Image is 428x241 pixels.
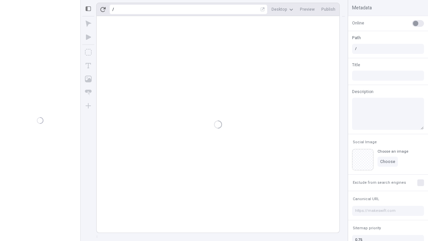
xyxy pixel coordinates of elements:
button: Preview [297,4,317,14]
span: Canonical URL [353,196,379,202]
button: Box [82,46,94,58]
span: Online [352,20,364,26]
span: Title [352,62,360,68]
button: Sitemap priority [351,224,382,232]
span: Desktop [272,7,287,12]
span: Choose [380,159,395,164]
span: Description [352,89,373,95]
span: Path [352,35,361,41]
button: Social Image [351,138,378,146]
span: Social Image [353,140,377,145]
span: Publish [321,7,335,12]
span: Preview [300,7,315,12]
button: Publish [319,4,338,14]
span: Exclude from search engines [353,180,406,185]
input: https://makeswift.com [352,206,424,216]
span: Sitemap priority [353,226,381,231]
button: Button [82,86,94,98]
button: Desktop [269,4,296,14]
div: Choose an image [378,149,408,154]
button: Canonical URL [351,195,381,203]
div: / [112,7,114,12]
button: Text [82,60,94,72]
button: Image [82,73,94,85]
button: Choose [378,157,398,167]
button: Exclude from search engines [351,179,407,187]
